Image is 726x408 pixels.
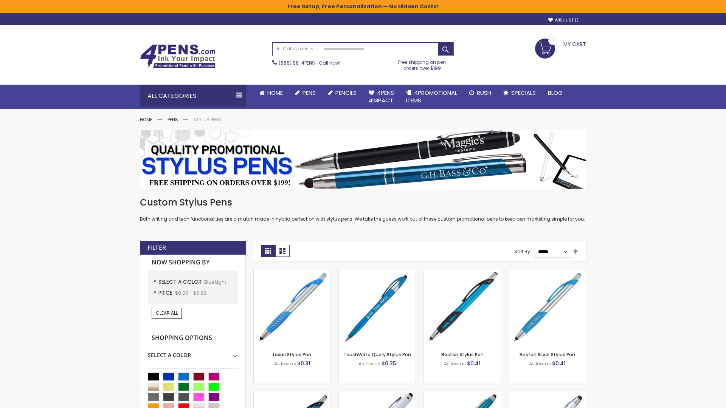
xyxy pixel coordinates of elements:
[497,85,542,101] a: Specials
[279,60,340,66] span: - Call Now!
[509,269,586,346] img: Boston Silver Stylus Pen-Blue - Light
[168,116,178,123] a: Pens
[276,46,314,52] span: All Categories
[322,85,363,101] a: Pencils
[400,85,463,109] a: 4PROMOTIONALITEMS
[552,360,566,367] span: $0.41
[339,391,416,397] a: Kimberly Logo Stylus Pens-LT-Blue
[140,196,586,209] h1: Custom Stylus Pens
[339,269,416,346] img: TouchWrite Query Stylus Pen-Blue Light
[253,85,289,101] a: Home
[509,269,586,275] a: Boston Silver Stylus Pen-Blue - Light
[477,89,491,97] span: Rush
[175,290,206,296] span: $0.00 - $0.99
[444,360,466,367] span: As low as
[148,346,238,359] div: Select A Color
[520,351,575,358] a: Boston Silver Stylus Pen
[148,330,238,346] strong: Shopping Options
[254,269,330,346] img: Lexus Stylus Pen-Blue - Light
[204,279,226,285] span: Blue Light
[267,89,283,97] span: Home
[273,351,311,358] a: Lexus Stylus Pen
[514,248,530,255] label: Sort By
[358,360,380,367] span: As low as
[254,391,330,397] a: Lexus Metallic Stylus Pen-Blue - Light
[391,56,454,71] div: Free shipping on pen orders over $199
[140,130,586,189] img: Stylus Pens
[140,44,216,68] img: 4Pens Custom Pens and Promotional Products
[158,289,175,297] span: Price
[548,89,563,97] span: Blog
[152,308,182,318] a: Clear All
[273,43,318,55] a: All Categories
[529,360,551,367] span: As low as
[274,360,296,367] span: As low as
[335,89,357,97] span: Pencils
[467,360,481,367] span: $0.41
[511,89,536,97] span: Specials
[343,351,411,358] a: TouchWrite Query Stylus Pen
[339,269,416,275] a: TouchWrite Query Stylus Pen-Blue Light
[406,89,457,104] span: 4PROMOTIONAL ITEMS
[542,85,569,101] a: Blog
[424,269,501,275] a: Boston Stylus Pen-Blue - Light
[289,85,322,101] a: Pens
[369,89,394,104] span: 4Pens 4impact
[254,269,330,275] a: Lexus Stylus Pen-Blue - Light
[147,244,166,252] strong: Filter
[548,17,579,23] a: Wishlist
[193,116,221,123] strong: Stylus Pens
[509,391,586,397] a: Silver Cool Grip Stylus Pen-Blue - Light
[441,351,484,358] a: Boston Stylus Pen
[148,255,238,270] strong: Now Shopping by
[302,89,316,97] span: Pens
[297,360,310,367] span: $0.31
[279,60,315,66] a: (888) 88-4PENS
[140,196,586,223] div: Both writing and tech functionalities are a match made in hybrid perfection with stylus pens. We ...
[363,85,400,109] a: 4Pens4impact
[424,269,501,346] img: Boston Stylus Pen-Blue - Light
[140,85,246,107] div: All Categories
[158,278,204,286] span: Select A Color
[424,391,501,397] a: Lory Metallic Stylus Pen-Blue - Light
[156,310,178,316] span: Clear All
[140,116,152,123] a: Home
[463,85,497,101] a: Rush
[261,245,275,257] strong: Grid
[382,360,396,367] span: $0.35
